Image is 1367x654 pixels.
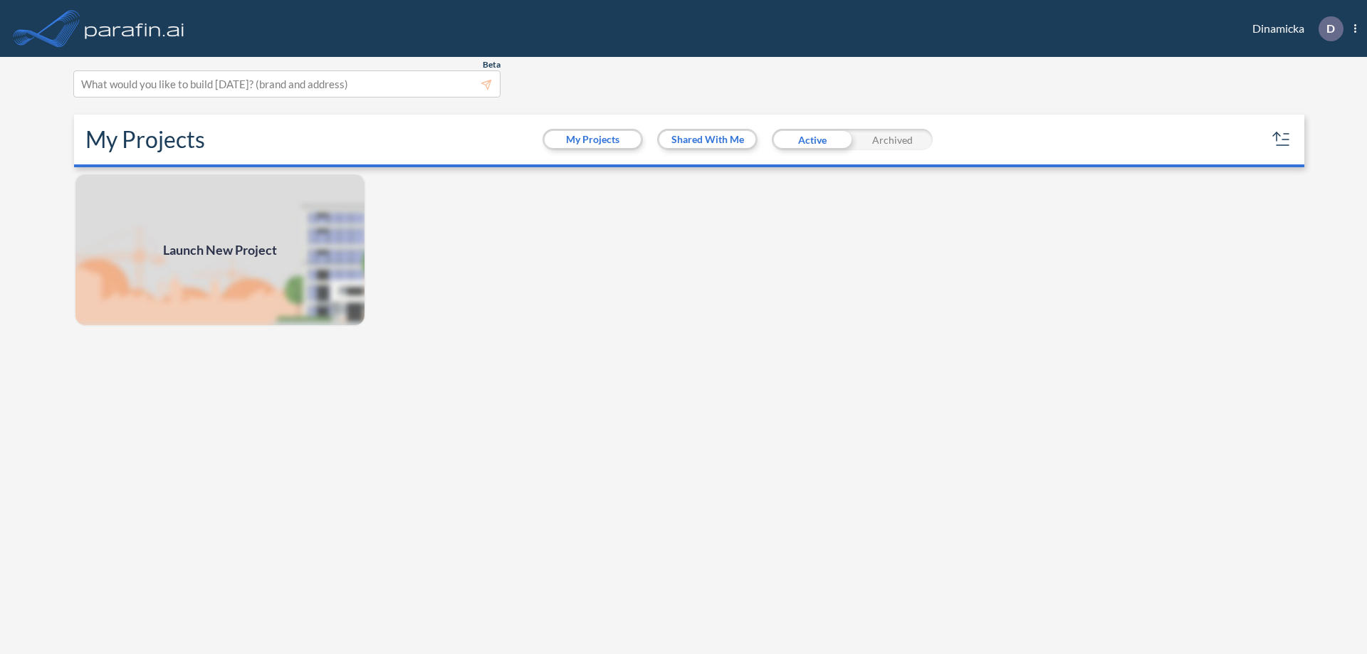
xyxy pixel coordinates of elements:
[82,14,187,43] img: logo
[852,129,933,150] div: Archived
[1270,128,1293,151] button: sort
[163,241,277,260] span: Launch New Project
[74,173,366,327] img: add
[85,126,205,153] h2: My Projects
[1326,22,1335,35] p: D
[659,131,755,148] button: Shared With Me
[1231,16,1356,41] div: Dinamicka
[772,129,852,150] div: Active
[483,59,501,70] span: Beta
[545,131,641,148] button: My Projects
[74,173,366,327] a: Launch New Project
